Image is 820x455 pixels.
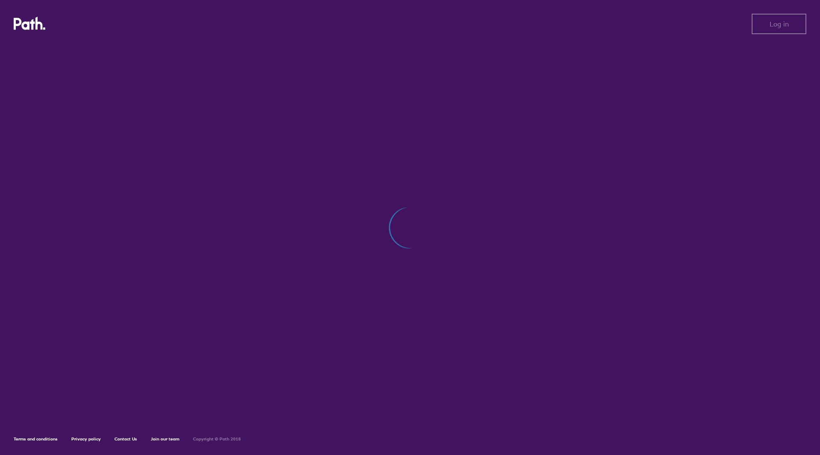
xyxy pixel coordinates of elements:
h6: Copyright © Path 2018 [193,437,241,442]
a: Terms and conditions [14,436,58,442]
a: Contact Us [114,436,137,442]
span: Log in [770,20,789,28]
button: Log in [752,14,806,34]
a: Privacy policy [71,436,101,442]
a: Join our team [151,436,179,442]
